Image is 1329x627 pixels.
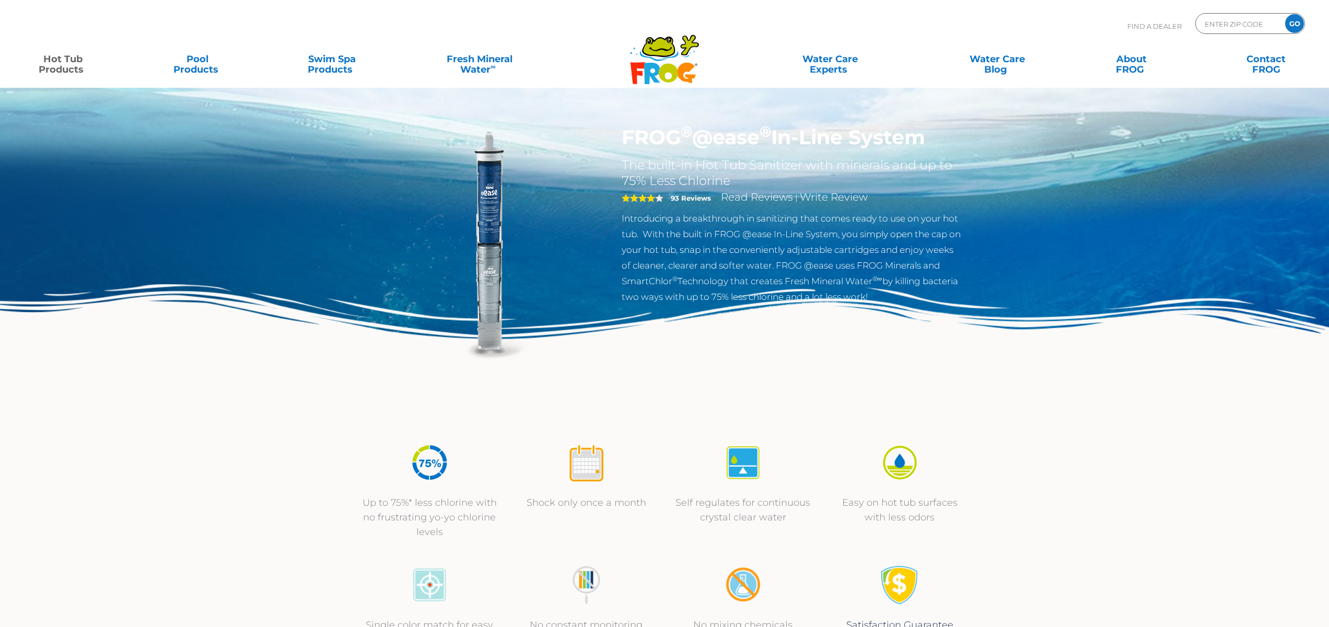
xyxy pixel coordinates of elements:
p: Shock only once a month [518,495,654,510]
a: Read Reviews [721,191,793,203]
a: AboutFROG [1079,49,1184,69]
sup: ∞ [491,62,496,71]
img: no-mixing1 [724,565,763,605]
sup: ® [760,122,771,141]
img: icon-atease-shock-once [567,443,606,482]
p: Find A Dealer [1127,13,1182,39]
img: Frog Products Logo [624,21,705,85]
img: Satisfaction Guarantee Icon [880,565,919,605]
a: Water CareBlog [945,49,1050,69]
a: Hot TubProducts [10,49,115,69]
a: ContactFROG [1214,49,1319,69]
span: | [795,193,798,203]
a: Write Review [800,191,868,203]
p: Up to 75%* less chlorine with no frustrating yo-yo chlorine levels [362,495,497,539]
h1: FROG @ease In-Line System [622,125,963,149]
p: Self regulates for continuous crystal clear water [675,495,811,525]
sup: ® [681,122,692,141]
strong: 93 Reviews [671,194,711,202]
img: icon-atease-color-match [410,565,449,605]
a: PoolProducts [145,49,250,69]
img: icon-atease-75percent-less [410,443,449,482]
a: Water CareExperts [745,49,915,69]
a: Swim SpaProducts [279,49,384,69]
img: inline-system.png [367,125,606,365]
img: icon-atease-self-regulates [724,443,763,482]
p: Introducing a breakthrough in sanitizing that comes ready to use on your hot tub. With the built ... [622,211,963,305]
input: GO [1285,14,1304,33]
p: Easy on hot tub surfaces with less odors [832,495,967,525]
sup: ® [672,275,678,283]
img: no-constant-monitoring1 [567,565,606,605]
a: Fresh MineralWater∞ [414,49,545,69]
h2: The built-in Hot Tub Sanitizer with minerals and up to 75% Less Chlorine [622,157,963,189]
sup: ®∞ [872,275,882,283]
span: 4 [622,194,655,202]
img: icon-atease-easy-on [880,443,919,482]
